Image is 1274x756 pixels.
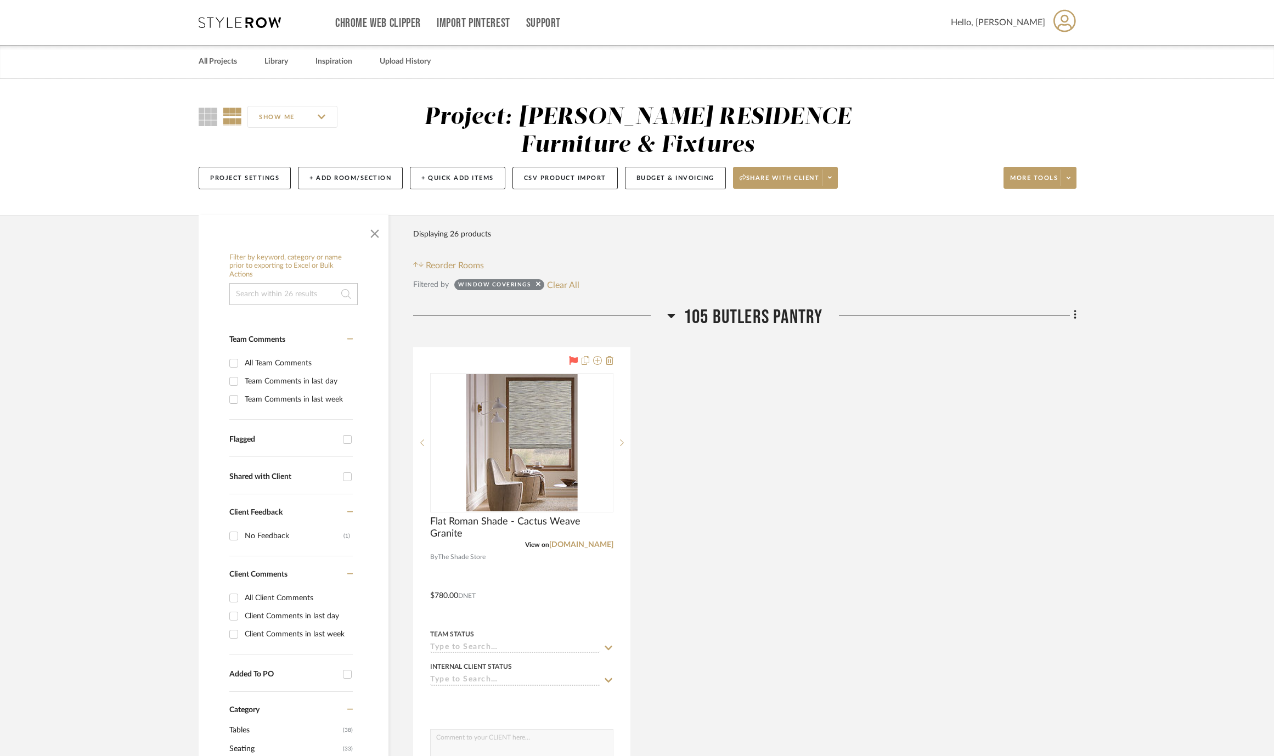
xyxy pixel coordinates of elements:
[343,527,350,545] div: (1)
[264,54,288,69] a: Library
[430,552,438,562] span: By
[245,391,350,408] div: Team Comments in last week
[298,167,403,189] button: + Add Room/Section
[199,167,291,189] button: Project Settings
[245,354,350,372] div: All Team Comments
[335,19,421,28] a: Chrome Web Clipper
[380,54,431,69] a: Upload History
[430,662,512,672] div: Internal Client Status
[413,279,449,291] div: Filtered by
[245,589,350,607] div: All Client Comments
[740,174,820,190] span: Share with client
[229,721,340,740] span: Tables
[245,625,350,643] div: Client Comments in last week
[229,253,358,279] h6: Filter by keyword, category or name prior to exporting to Excel or Bulk Actions
[437,19,510,28] a: Import Pinterest
[458,281,531,292] div: Window Coverings
[438,552,486,562] span: The Shade Store
[229,509,283,516] span: Client Feedback
[245,527,343,545] div: No Feedback
[430,516,613,540] span: Flat Roman Shade - Cactus Weave Granite
[525,541,549,548] span: View on
[951,16,1045,29] span: Hello, [PERSON_NAME]
[413,223,491,245] div: Displaying 26 products
[229,706,260,715] span: Category
[229,571,288,578] span: Client Comments
[430,629,474,639] div: Team Status
[431,374,613,512] div: 0
[229,435,337,444] div: Flagged
[1010,174,1058,190] span: More tools
[229,472,337,482] div: Shared with Client
[733,167,838,189] button: Share with client
[424,106,851,157] div: Project: [PERSON_NAME] RESIDENCE Furniture & Fixtures
[526,19,561,28] a: Support
[549,541,613,549] a: [DOMAIN_NAME]
[229,336,285,343] span: Team Comments
[426,259,484,272] span: Reorder Rooms
[229,283,358,305] input: Search within 26 results
[430,675,600,686] input: Type to Search…
[315,54,352,69] a: Inspiration
[684,306,823,329] span: 105 BUTLERS PANTRY
[245,607,350,625] div: Client Comments in last day
[245,373,350,390] div: Team Comments in last day
[430,643,600,653] input: Type to Search…
[625,167,726,189] button: Budget & Invoicing
[1004,167,1076,189] button: More tools
[413,259,484,272] button: Reorder Rooms
[547,278,579,292] button: Clear All
[512,167,618,189] button: CSV Product Import
[410,167,505,189] button: + Quick Add Items
[229,670,337,679] div: Added To PO
[343,721,353,739] span: (38)
[364,221,386,242] button: Close
[466,374,578,511] img: Flat Roman Shade - Cactus Weave Granite
[199,54,237,69] a: All Projects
